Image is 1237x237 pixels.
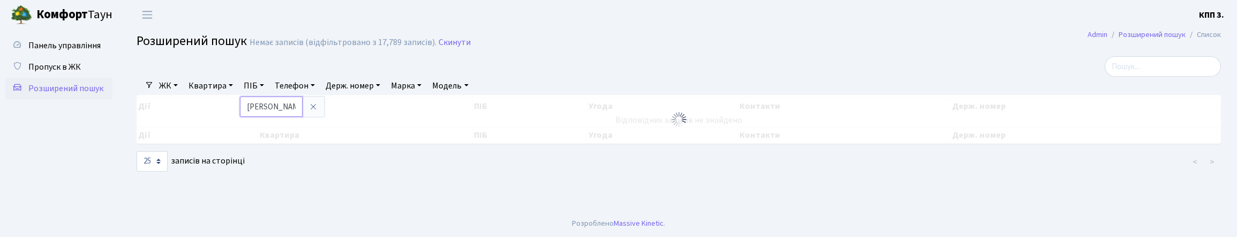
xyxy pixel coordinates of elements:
div: Розроблено . [572,218,665,229]
span: Таун [36,6,112,24]
a: КПП 3. [1199,9,1224,21]
span: Розширений пошук [28,83,103,94]
span: Пропуск в ЖК [28,61,81,73]
a: Телефон [270,77,319,95]
nav: breadcrumb [1072,24,1237,46]
a: Модель [428,77,472,95]
a: Держ. номер [321,77,384,95]
a: Скинути [439,38,471,48]
label: записів на сторінці [137,151,245,172]
span: Розширений пошук [137,32,247,50]
input: Пошук... [1105,56,1221,77]
a: ЖК [155,77,182,95]
a: Massive Kinetic [614,218,663,229]
img: logo.png [11,4,32,26]
li: Список [1186,29,1221,41]
a: Панель управління [5,35,112,56]
div: Немає записів (відфільтровано з 17,789 записів). [250,38,436,48]
span: Панель управління [28,40,101,51]
a: Розширений пошук [5,78,112,99]
a: Admin [1088,29,1107,40]
select: записів на сторінці [137,151,168,172]
a: Квартира [184,77,237,95]
a: ПІБ [239,77,268,95]
a: Розширений пошук [1119,29,1186,40]
button: Переключити навігацію [134,6,161,24]
b: Комфорт [36,6,88,23]
a: Марка [387,77,426,95]
img: Обробка... [670,111,688,128]
a: Пропуск в ЖК [5,56,112,78]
